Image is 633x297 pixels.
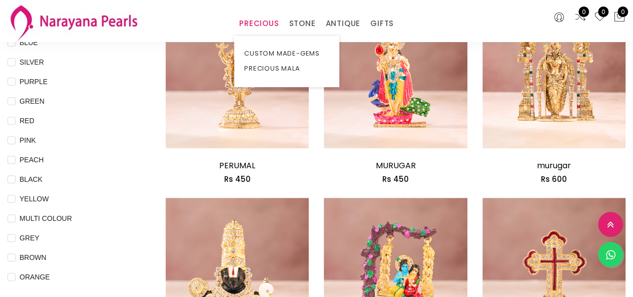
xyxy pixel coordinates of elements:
[382,174,409,184] span: Rs 450
[16,57,48,68] span: SILVER
[16,154,48,165] span: PEACH
[16,96,49,107] span: GREEN
[16,193,53,204] span: YELLOW
[574,11,586,24] a: 0
[16,252,51,263] span: BROWN
[219,160,255,171] a: PERUMAL
[16,37,42,48] span: BLUE
[594,11,606,24] a: 0
[16,271,54,282] span: ORANGE
[289,16,315,31] a: STONE
[325,16,360,31] a: ANTIQUE
[541,174,567,184] span: Rs 600
[16,76,52,87] span: PURPLE
[16,213,76,224] span: MULTI COLOUR
[244,46,329,61] a: CUSTOM MADE-GEMS
[537,160,571,171] a: murugar
[244,61,329,76] a: PRECIOUS MALA
[224,174,251,184] span: Rs 450
[617,7,628,17] span: 0
[613,11,625,24] button: 0
[16,135,40,146] span: PINK
[16,115,39,126] span: RED
[598,7,608,17] span: 0
[16,174,47,185] span: BLACK
[370,16,394,31] a: GIFTS
[578,7,589,17] span: 0
[376,160,416,171] a: MURUGAR
[239,16,279,31] a: PRECIOUS
[16,232,44,243] span: GREY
